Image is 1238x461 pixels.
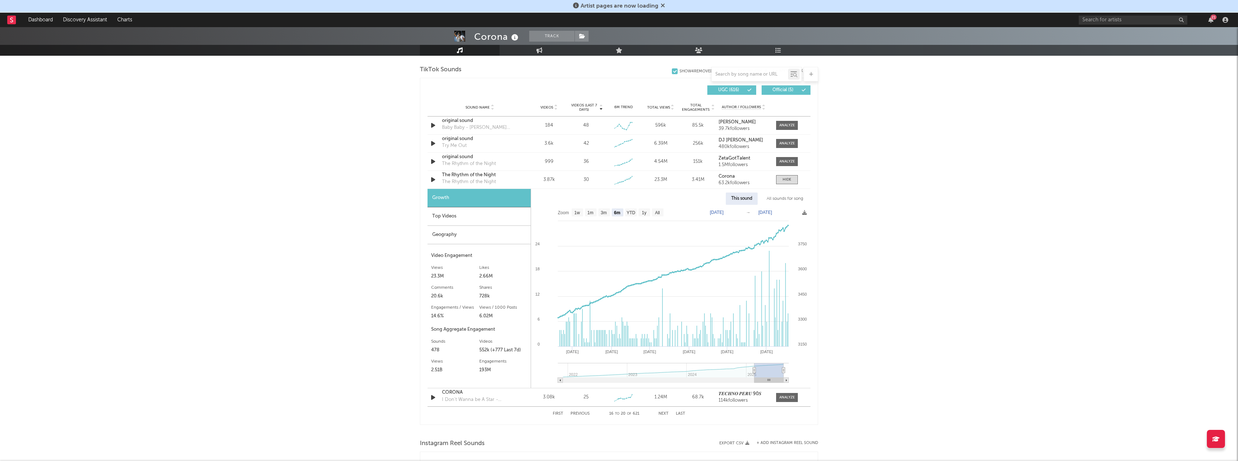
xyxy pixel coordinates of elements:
[479,357,527,366] div: Engagements
[532,394,566,401] div: 3.08k
[746,210,750,215] text: →
[431,366,479,375] div: 2.51B
[442,153,518,161] a: original sound
[58,13,112,27] a: Discovery Assistant
[431,325,527,334] div: Song Aggregate Engagement
[627,412,631,415] span: of
[431,283,479,292] div: Comments
[627,210,635,215] text: YTD
[726,193,758,205] div: This sound
[614,210,620,215] text: 6m
[719,174,769,179] a: Corona
[644,176,678,183] div: 23.3M
[1210,14,1217,20] div: 21
[760,350,773,354] text: [DATE]
[431,337,479,346] div: Sounds
[535,267,540,271] text: 18
[719,392,769,397] a: 𝑻𝑬𝑪𝑯𝑵𝑶 𝑷𝑬𝑹𝑼 90𝑺
[644,394,678,401] div: 1.24M
[644,140,678,147] div: 6.39M
[112,13,137,27] a: Charts
[569,103,599,112] span: Videos (last 7 days)
[428,207,531,226] div: Top Videos
[584,140,589,147] div: 42
[798,317,807,321] text: 3300
[431,357,479,366] div: Views
[583,122,589,129] div: 48
[721,350,733,354] text: [DATE]
[23,13,58,27] a: Dashboard
[431,251,527,260] div: Video Engagement
[601,210,607,215] text: 3m
[479,283,527,292] div: Shares
[644,158,678,165] div: 4.54M
[683,350,695,354] text: [DATE]
[479,263,527,272] div: Likes
[532,176,566,183] div: 3.87k
[712,72,788,77] input: Search by song name or URL
[584,394,589,401] div: 25
[655,210,660,215] text: All
[719,120,756,124] strong: [PERSON_NAME]
[719,156,750,161] strong: ZetaGotTalent
[681,158,715,165] div: 151k
[538,342,540,346] text: 0
[681,176,715,183] div: 3.41M
[681,394,715,401] div: 68.7k
[442,160,496,168] div: The Rhythm of the Night
[479,312,527,321] div: 6.02M
[607,105,640,110] div: 6M Trend
[712,88,745,92] span: UGC ( 616 )
[535,292,540,296] text: 12
[570,412,590,416] button: Previous
[431,263,479,272] div: Views
[719,156,769,161] a: ZetaGotTalent
[719,144,769,149] div: 480k followers
[719,181,769,186] div: 63.2k followers
[431,303,479,312] div: Engagements / Views
[719,120,769,125] a: [PERSON_NAME]
[584,158,589,165] div: 36
[428,189,531,207] div: Growth
[798,267,807,271] text: 3600
[442,396,518,403] div: I Don't Wanna be A Star - [PERSON_NAME] 70's Radio Edit
[466,105,490,110] span: Sound Name
[540,105,553,110] span: Videos
[431,292,479,301] div: 20.6k
[442,172,518,179] a: The Rhythm of the Night
[707,85,756,95] button: UGC(616)
[758,210,772,215] text: [DATE]
[615,412,619,415] span: to
[442,178,496,186] div: The Rhythm of the Night
[479,366,527,375] div: 193M
[766,88,800,92] span: Official ( 5 )
[532,122,566,129] div: 184
[442,142,467,149] div: Try Me Out
[442,135,518,143] div: original sound
[428,226,531,244] div: Geography
[642,210,647,215] text: 1y
[762,85,810,95] button: Official(5)
[647,105,670,110] span: Total Views
[442,117,518,124] a: original sound
[719,392,761,396] strong: 𝑻𝑬𝑪𝑯𝑵𝑶 𝑷𝑬𝑹𝑼 90𝑺
[566,350,579,354] text: [DATE]
[532,140,566,147] div: 3.6k
[442,389,518,396] a: CORONA
[479,292,527,301] div: 728k
[676,412,685,416] button: Last
[431,312,479,321] div: 14.6%
[719,138,769,143] a: DJ [PERSON_NAME]
[479,303,527,312] div: Views / 1000 Posts
[757,441,818,445] button: + Add Instagram Reel Sound
[553,412,563,416] button: First
[761,193,809,205] div: All sounds for song
[604,410,644,418] div: 16 20 621
[798,292,807,296] text: 3450
[644,350,656,354] text: [DATE]
[588,210,594,215] text: 1m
